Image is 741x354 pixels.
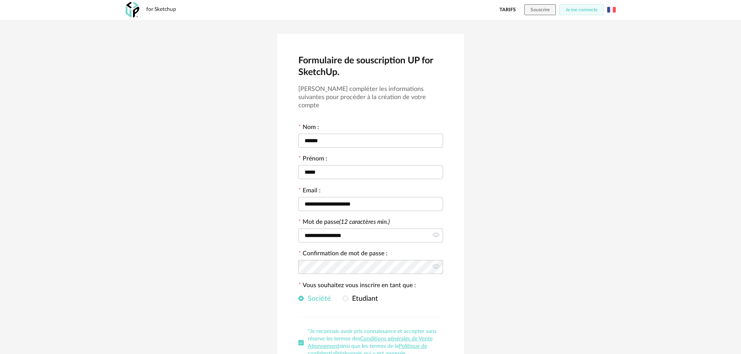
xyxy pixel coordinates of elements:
div: for Sketchup [146,6,176,13]
label: Vous souhaitez vous inscrire en tant que : [298,283,416,290]
h2: Formulaire de souscription UP for SketchUp. [298,55,443,78]
span: Je me connecte [566,7,597,12]
img: fr [607,5,616,14]
button: Je me connecte [559,4,604,15]
label: Mot de passe [303,219,390,225]
button: Souscrire [524,4,556,15]
label: Email : [298,188,321,195]
a: Tarifs [499,4,516,15]
span: Etudiant [348,295,378,302]
span: Souscrire [531,7,550,12]
label: Nom : [298,124,319,132]
label: Confirmation de mot de passe : [298,251,387,258]
a: Conditions générales de Vente Abonnement [308,336,433,349]
span: Société [304,295,331,302]
i: (12 caractères min.) [339,219,390,225]
h3: [PERSON_NAME] compléter les informations suivantes pour procéder à la création de votre compte [298,85,443,110]
img: OXP [126,2,139,18]
label: Prénom : [298,156,327,164]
